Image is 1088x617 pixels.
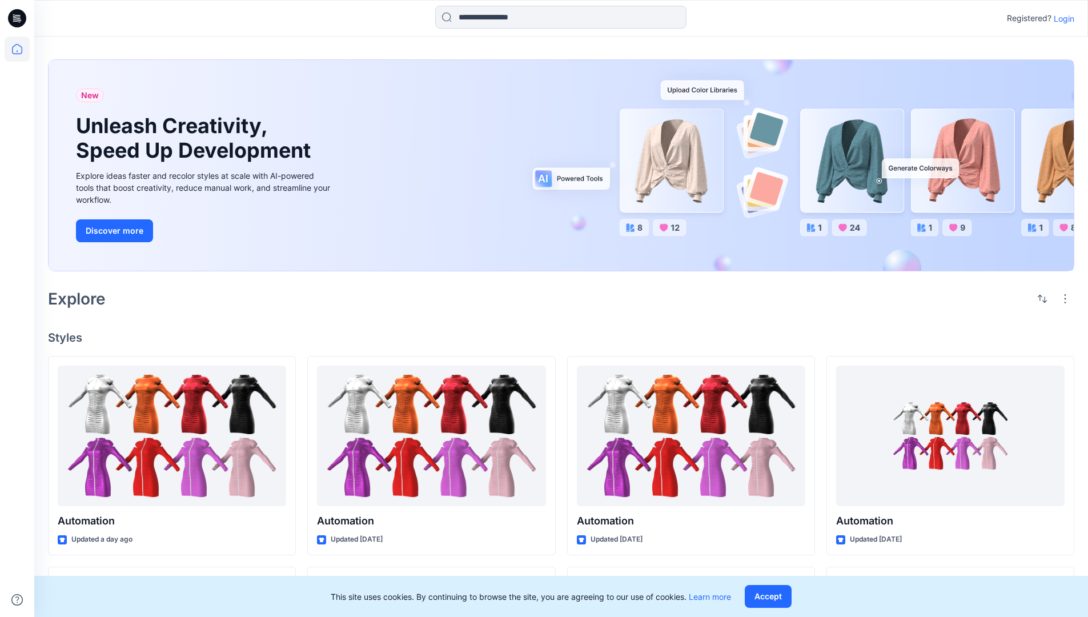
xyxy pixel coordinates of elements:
[317,513,545,529] p: Automation
[836,513,1065,529] p: Automation
[71,534,133,546] p: Updated a day ago
[58,366,286,507] a: Automation
[1007,11,1051,25] p: Registered?
[331,591,731,603] p: This site uses cookies. By continuing to browse the site, you are agreeing to our use of cookies.
[81,89,99,102] span: New
[850,534,902,546] p: Updated [DATE]
[76,219,333,242] a: Discover more
[76,170,333,206] div: Explore ideas faster and recolor styles at scale with AI-powered tools that boost creativity, red...
[745,585,792,608] button: Accept
[48,331,1074,344] h4: Styles
[48,290,106,308] h2: Explore
[76,219,153,242] button: Discover more
[1054,13,1074,25] p: Login
[76,114,316,163] h1: Unleash Creativity, Speed Up Development
[331,534,383,546] p: Updated [DATE]
[317,366,545,507] a: Automation
[836,366,1065,507] a: Automation
[577,366,805,507] a: Automation
[591,534,643,546] p: Updated [DATE]
[58,513,286,529] p: Automation
[577,513,805,529] p: Automation
[689,592,731,602] a: Learn more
